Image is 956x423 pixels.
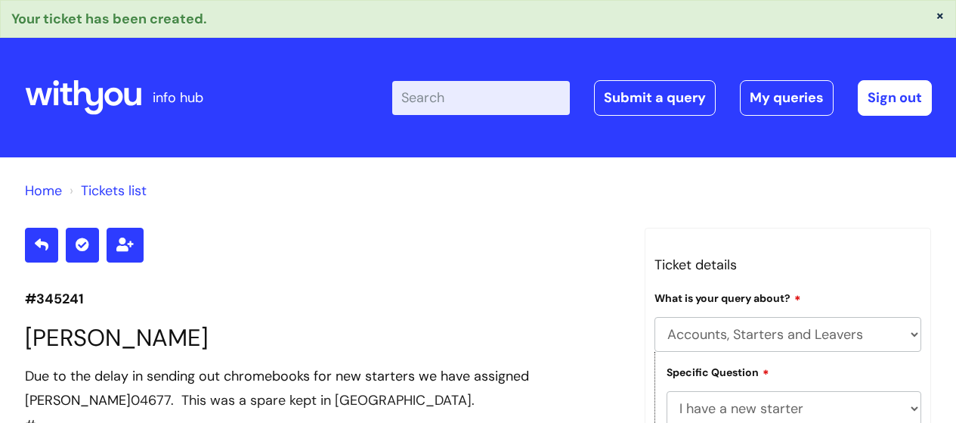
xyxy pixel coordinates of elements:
[936,8,945,22] button: ×
[66,179,147,203] li: Tickets list
[25,182,62,200] a: Home
[654,253,922,277] h3: Ticket details
[740,80,834,115] a: My queries
[153,86,203,110] p: info hub
[594,80,716,115] a: Submit a query
[392,81,570,114] input: Search
[654,290,801,305] label: What is your query about?
[667,364,769,379] label: Specific Question
[25,364,622,413] div: Due to the delay in sending out chromebooks for new starters we have assigned [PERSON_NAME]
[81,182,147,200] a: Tickets list
[25,324,622,352] h1: [PERSON_NAME]
[25,179,62,203] li: Solution home
[392,80,932,115] div: | -
[25,287,622,311] p: #345241
[858,80,932,115] a: Sign out
[131,391,475,409] span: 04677. This was a spare kept in [GEOGRAPHIC_DATA].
